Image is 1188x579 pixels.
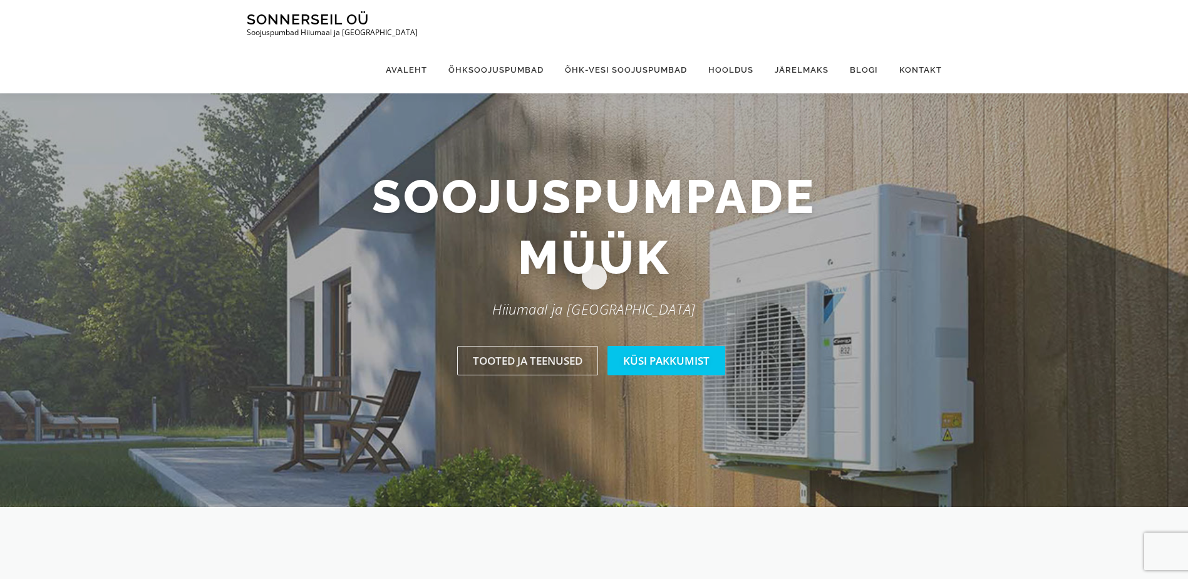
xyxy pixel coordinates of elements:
[518,227,671,288] span: müük
[438,46,554,93] a: Õhksoojuspumbad
[839,46,889,93] a: Blogi
[237,166,951,288] h2: Soojuspumpade
[698,46,764,93] a: Hooldus
[247,11,369,28] a: Sonnerseil OÜ
[554,46,698,93] a: Õhk-vesi soojuspumbad
[457,346,598,375] a: Tooted ja teenused
[237,298,951,321] p: Hiiumaal ja [GEOGRAPHIC_DATA]
[764,46,839,93] a: Järelmaks
[247,28,418,37] p: Soojuspumbad Hiiumaal ja [GEOGRAPHIC_DATA]
[889,46,942,93] a: Kontakt
[607,346,725,375] a: Küsi pakkumist
[375,46,438,93] a: Avaleht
